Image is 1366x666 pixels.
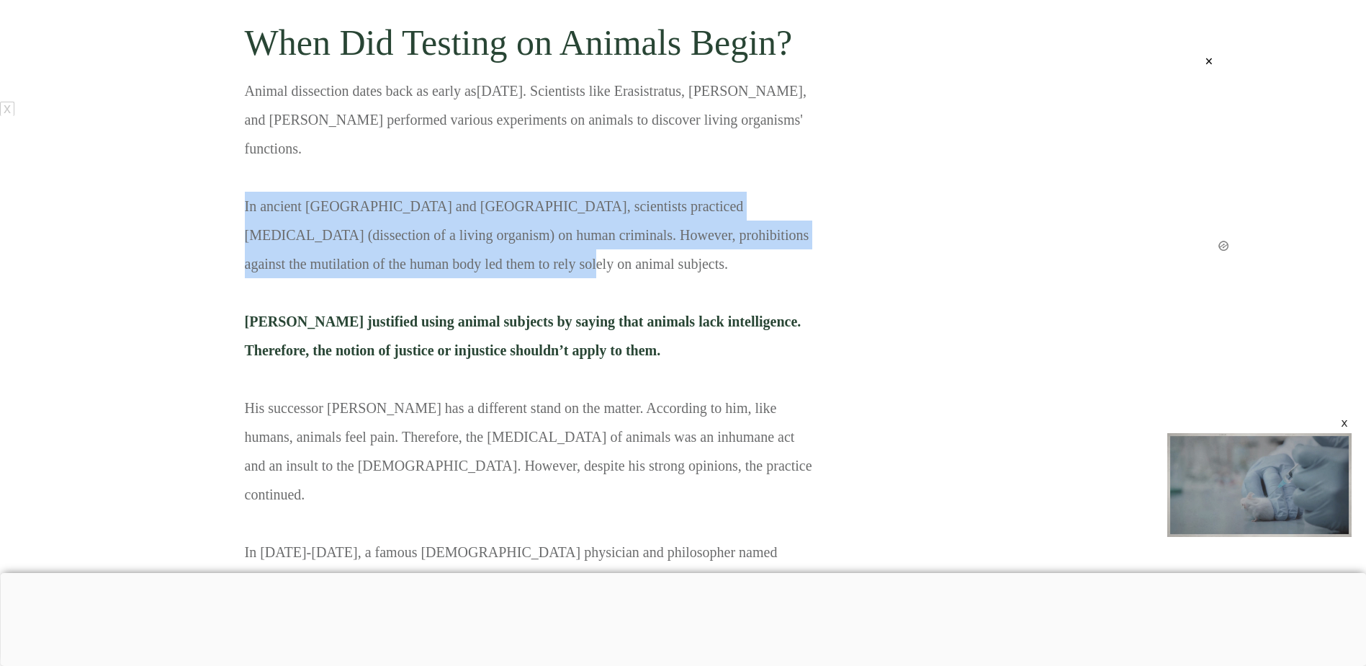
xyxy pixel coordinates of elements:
a: × [1001,58,1217,238]
span: [PERSON_NAME] justified using animal subjects by saying that animals lack intelligence. Therefore... [245,314,801,358]
div: x [1339,417,1350,429]
iframe: Advertisement [321,573,1045,662]
div: Video Player [1167,433,1352,537]
a: [DATE] [477,83,523,99]
img: ezoic [1217,239,1230,252]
